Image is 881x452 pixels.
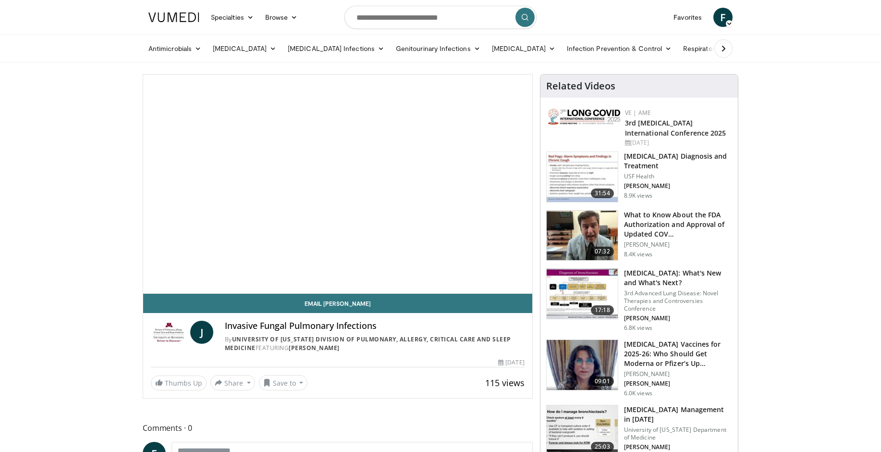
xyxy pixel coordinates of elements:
a: [PERSON_NAME] [289,344,340,352]
a: Specialties [205,8,259,27]
p: 8.9K views [624,192,652,200]
img: 8723abe7-f9a9-4f6c-9b26-6bd057632cd6.150x105_q85_crop-smart_upscale.jpg [547,269,618,319]
h3: [MEDICAL_DATA]: What's New and What's Next? [624,268,732,288]
a: VE | AME [625,109,651,117]
p: [PERSON_NAME] [624,314,732,322]
img: a1e50555-b2fd-4845-bfdc-3eac51376964.150x105_q85_crop-smart_upscale.jpg [547,211,618,261]
p: [PERSON_NAME] [624,380,732,388]
a: Browse [259,8,304,27]
a: [MEDICAL_DATA] [207,39,282,58]
p: 8.4K views [624,251,652,258]
a: J [190,321,213,344]
p: [PERSON_NAME] [624,443,732,451]
span: 17:18 [591,305,614,315]
a: Respiratory Infections [677,39,767,58]
p: 3rd Advanced Lung Disease: Novel Therapies and Controversies Conference [624,289,732,313]
a: Favorites [668,8,708,27]
div: By FEATURING [225,335,525,352]
img: 4e370bb1-17f0-4657-a42f-9b995da70d2f.png.150x105_q85_crop-smart_upscale.png [547,340,618,390]
div: [DATE] [498,358,524,367]
p: [PERSON_NAME] [624,241,732,249]
span: 09:01 [591,377,614,386]
p: 6.8K views [624,324,652,332]
input: Search topics, interventions [344,6,537,29]
a: 3rd [MEDICAL_DATA] International Conference 2025 [625,118,726,138]
a: 17:18 [MEDICAL_DATA]: What's New and What's Next? 3rd Advanced Lung Disease: Novel Therapies and ... [546,268,732,332]
a: Thumbs Up [151,376,207,390]
a: 31:54 [MEDICAL_DATA] Diagnosis and Treatment USF Health [PERSON_NAME] 8.9K views [546,151,732,202]
p: [PERSON_NAME] [624,370,732,378]
span: 31:54 [591,188,614,198]
img: University of Minnesota Division of Pulmonary, Allergy, Critical Care and Sleep Medicine [151,321,186,344]
img: 912d4c0c-18df-4adc-aa60-24f51820003e.150x105_q85_crop-smart_upscale.jpg [547,152,618,202]
span: 25:03 [591,442,614,452]
a: University of [US_STATE] Division of Pulmonary, Allergy, Critical Care and Sleep Medicine [225,335,511,352]
a: Email [PERSON_NAME] [143,294,532,313]
h3: [MEDICAL_DATA] Vaccines for 2025-26: Who Should Get Moderna or Pfizer’s Up… [624,339,732,368]
h3: [MEDICAL_DATA] Management in [DATE] [624,405,732,424]
a: Genitourinary Infections [390,39,486,58]
h4: Invasive Fungal Pulmonary Infections [225,321,525,331]
p: [PERSON_NAME] [624,182,732,190]
span: 115 views [485,377,525,389]
video-js: Video Player [143,75,532,294]
a: F [713,8,733,27]
a: Antimicrobials [143,39,207,58]
img: a2792a71-925c-4fc2-b8ef-8d1b21aec2f7.png.150x105_q85_autocrop_double_scale_upscale_version-0.2.jpg [548,109,620,125]
a: [MEDICAL_DATA] Infections [282,39,390,58]
button: Save to [259,375,308,390]
a: [MEDICAL_DATA] [486,39,561,58]
h3: [MEDICAL_DATA] Diagnosis and Treatment [624,151,732,171]
p: USF Health [624,173,732,180]
div: [DATE] [625,138,730,147]
p: 6.0K views [624,389,652,397]
h4: Related Videos [546,80,615,92]
a: Infection Prevention & Control [561,39,677,58]
p: University of [US_STATE] Department of Medicine [624,426,732,441]
h3: What to Know About the FDA Authorization and Approval of Updated COV… [624,210,732,239]
a: 09:01 [MEDICAL_DATA] Vaccines for 2025-26: Who Should Get Moderna or Pfizer’s Up… [PERSON_NAME] [... [546,339,732,397]
span: Comments 0 [143,422,533,434]
span: 07:32 [591,247,614,256]
img: VuMedi Logo [148,13,199,22]
a: 07:32 What to Know About the FDA Authorization and Approval of Updated COV… [PERSON_NAME] 8.4K views [546,210,732,261]
button: Share [210,375,255,390]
